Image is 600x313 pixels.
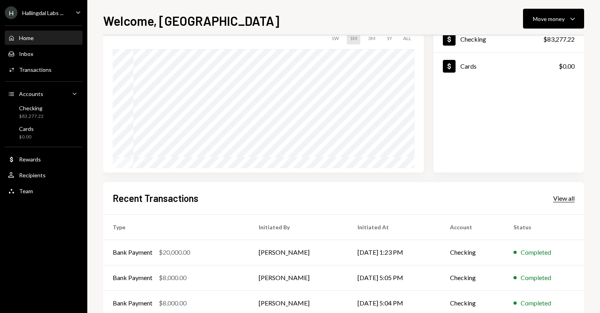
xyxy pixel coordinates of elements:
td: [DATE] 5:05 PM [348,265,440,290]
div: $8,000.00 [159,298,187,308]
th: Type [103,214,249,240]
td: [DATE] 1:23 PM [348,240,440,265]
a: Accounts [5,86,83,101]
div: $20,000.00 [159,248,190,257]
a: Cards$0.00 [433,53,584,79]
div: Move money [533,15,565,23]
div: Completed [521,248,551,257]
div: $83,277.22 [543,35,575,44]
a: Recipients [5,168,83,182]
a: Rewards [5,152,83,166]
td: [PERSON_NAME] [249,240,348,265]
td: [PERSON_NAME] [249,265,348,290]
td: Checking [440,265,504,290]
div: $0.00 [19,134,34,140]
a: View all [553,194,575,202]
div: Cards [460,62,477,70]
div: $83,277.22 [19,113,44,120]
div: Cards [19,125,34,132]
div: ALL [400,32,414,44]
a: Checking$83,277.22 [5,102,83,121]
div: Bank Payment [113,273,152,282]
div: 1W [328,32,342,44]
div: Hallingdal Labs ... [22,10,63,16]
div: Accounts [19,90,43,97]
div: Rewards [19,156,41,163]
th: Initiated At [348,214,440,240]
div: Bank Payment [113,298,152,308]
div: 1M [347,32,360,44]
div: Recipients [19,172,46,179]
a: Team [5,184,83,198]
div: Home [19,35,34,41]
h1: Welcome, [GEOGRAPHIC_DATA] [103,13,279,29]
div: Checking [460,35,486,43]
td: Checking [440,240,504,265]
div: Completed [521,273,551,282]
h2: Recent Transactions [113,192,198,205]
th: Status [504,214,585,240]
a: Inbox [5,46,83,61]
a: Checking$83,277.22 [433,26,584,52]
div: $8,000.00 [159,273,187,282]
div: 1Y [383,32,395,44]
div: Inbox [19,50,33,57]
th: Initiated By [249,214,348,240]
div: 3M [365,32,379,44]
div: $0.00 [559,61,575,71]
button: Move money [523,9,584,29]
a: Transactions [5,62,83,77]
div: Transactions [19,66,52,73]
div: View all [553,194,575,202]
th: Account [440,214,504,240]
a: Home [5,31,83,45]
div: Checking [19,105,44,111]
a: Cards$0.00 [5,123,83,142]
div: Bank Payment [113,248,152,257]
div: Team [19,188,33,194]
div: H [5,6,17,19]
div: Completed [521,298,551,308]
